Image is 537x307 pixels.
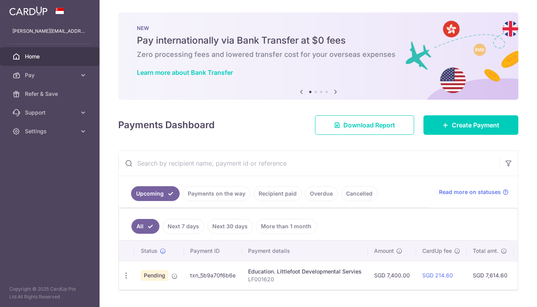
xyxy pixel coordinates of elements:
[452,120,499,130] span: Create Payment
[141,247,157,255] span: Status
[25,71,76,79] span: Pay
[184,261,242,289] td: txn_5b9a70f6b6e
[315,115,414,135] a: Download Report
[141,270,168,281] span: Pending
[467,261,514,289] td: SGD 7,614.60
[254,186,302,201] a: Recipient paid
[25,109,76,116] span: Support
[25,90,76,98] span: Refer & Save
[343,120,395,130] span: Download Report
[9,6,47,16] img: CardUp
[163,219,204,234] a: Next 7 days
[137,25,500,31] p: NEW
[439,188,501,196] span: Read more on statuses
[25,127,76,135] span: Settings
[131,186,180,201] a: Upcoming
[439,188,509,196] a: Read more on statuses
[25,53,76,60] span: Home
[242,241,368,261] th: Payment details
[341,186,378,201] a: Cancelled
[118,12,518,100] img: Bank transfer banner
[423,115,518,135] a: Create Payment
[12,27,87,35] p: [PERSON_NAME][EMAIL_ADDRESS][DOMAIN_NAME]
[131,219,159,234] a: All
[118,118,215,132] h4: Payments Dashboard
[422,272,453,279] a: SGD 214.60
[422,247,452,255] span: CardUp fee
[137,69,233,76] a: Learn more about Bank Transfer
[137,50,500,59] h6: Zero processing fees and lowered transfer cost for your overseas expenses
[137,34,500,47] h5: Pay internationally via Bank Transfer at $0 fees
[374,247,394,255] span: Amount
[256,219,317,234] a: More than 1 month
[473,247,499,255] span: Total amt.
[305,186,338,201] a: Overdue
[368,261,416,289] td: SGD 7,400.00
[248,268,362,275] div: Education. Littlefoot Developmental Servies
[184,241,242,261] th: Payment ID
[183,186,250,201] a: Payments on the way
[248,275,362,283] p: LF001620
[119,151,499,176] input: Search by recipient name, payment id or reference
[207,219,253,234] a: Next 30 days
